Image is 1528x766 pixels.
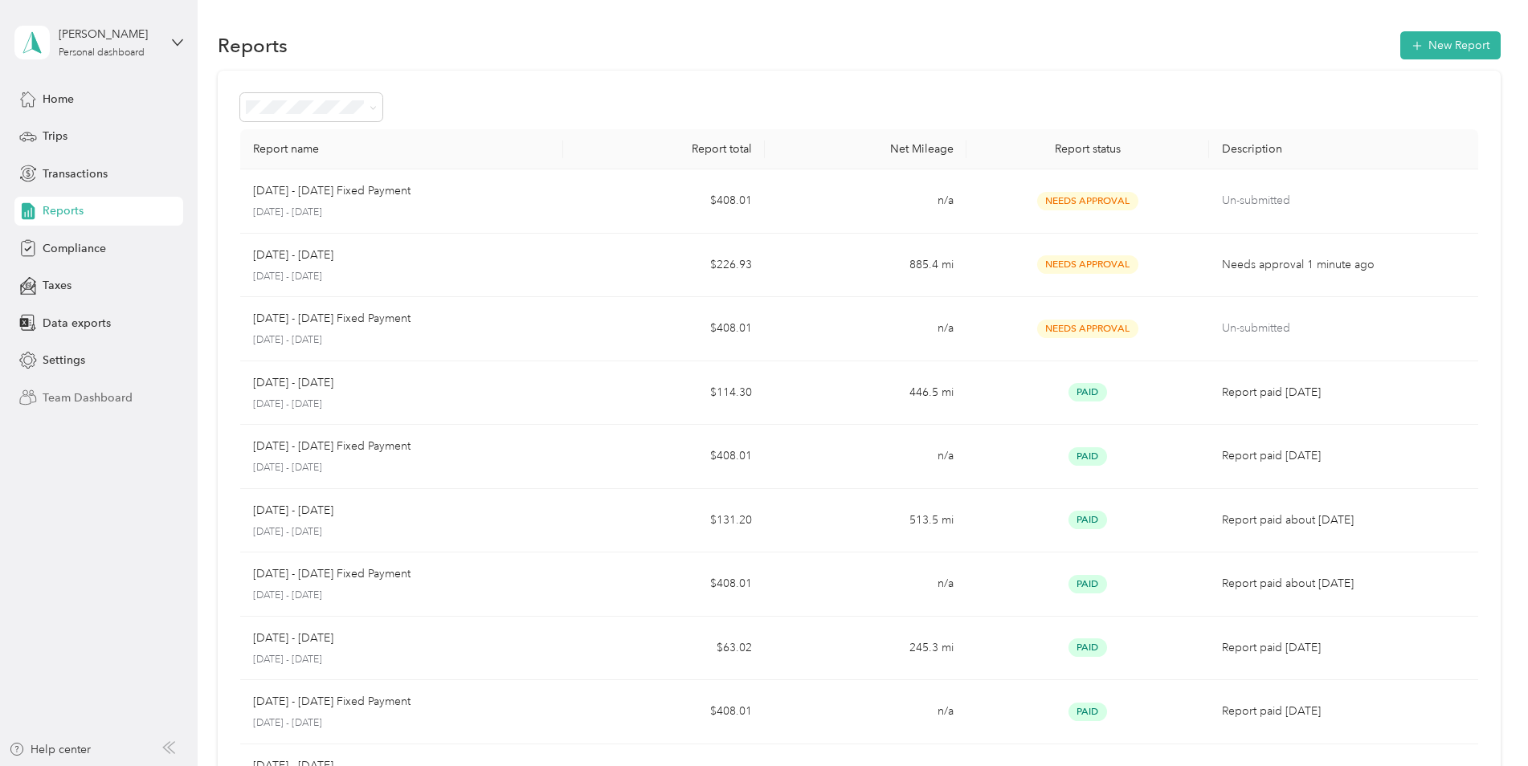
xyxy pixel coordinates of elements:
td: n/a [765,297,966,361]
span: Needs Approval [1037,192,1138,210]
th: Description [1209,129,1478,169]
p: [DATE] - [DATE] [253,525,550,540]
p: Report paid about [DATE] [1222,511,1465,529]
td: n/a [765,169,966,234]
td: $131.20 [563,489,765,553]
p: [DATE] - [DATE] [253,461,550,475]
th: Report name [240,129,563,169]
p: [DATE] - [DATE] [253,247,333,264]
td: $408.01 [563,552,765,617]
td: $408.01 [563,297,765,361]
p: Report paid [DATE] [1222,639,1465,657]
span: Needs Approval [1037,255,1138,274]
td: $114.30 [563,361,765,426]
span: Paid [1068,511,1107,529]
td: n/a [765,680,966,744]
td: 885.4 mi [765,234,966,298]
p: Needs approval 1 minute ago [1222,256,1465,274]
p: Report paid about [DATE] [1222,575,1465,593]
td: $408.01 [563,169,765,234]
p: [DATE] - [DATE] Fixed Payment [253,565,411,583]
span: Taxes [43,277,71,294]
div: Personal dashboard [59,48,145,58]
p: [DATE] - [DATE] [253,630,333,647]
td: 446.5 mi [765,361,966,426]
p: Report paid [DATE] [1222,384,1465,401]
span: Trips [43,128,67,145]
td: 513.5 mi [765,489,966,553]
span: Paid [1068,575,1107,593]
iframe: Everlance-gr Chat Button Frame [1438,676,1528,766]
span: Needs Approval [1037,320,1138,338]
div: Report status [979,142,1195,156]
p: [DATE] - [DATE] Fixed Payment [253,310,411,328]
button: Help center [9,741,91,758]
p: [DATE] - [DATE] [253,374,333,392]
h1: Reports [218,37,288,54]
span: Team Dashboard [43,389,133,406]
p: [DATE] - [DATE] [253,502,333,519]
span: Reports [43,202,84,219]
p: Un-submitted [1222,320,1465,337]
p: Report paid [DATE] [1222,447,1465,465]
td: $408.01 [563,680,765,744]
p: [DATE] - [DATE] [253,716,550,731]
p: [DATE] - [DATE] [253,397,550,412]
p: [DATE] - [DATE] [253,206,550,220]
td: 245.3 mi [765,617,966,681]
span: Paid [1068,383,1107,401]
span: Compliance [43,240,106,257]
span: Paid [1068,638,1107,657]
p: [DATE] - [DATE] [253,333,550,348]
span: Transactions [43,165,108,182]
p: [DATE] - [DATE] [253,589,550,603]
p: [DATE] - [DATE] Fixed Payment [253,693,411,711]
span: Paid [1068,703,1107,721]
p: [DATE] - [DATE] Fixed Payment [253,182,411,200]
p: [DATE] - [DATE] [253,270,550,284]
td: $226.93 [563,234,765,298]
p: Un-submitted [1222,192,1465,210]
span: Settings [43,352,85,369]
th: Report total [563,129,765,169]
span: Home [43,91,74,108]
button: New Report [1400,31,1501,59]
td: $408.01 [563,425,765,489]
td: $63.02 [563,617,765,681]
td: n/a [765,552,966,617]
td: n/a [765,425,966,489]
p: [DATE] - [DATE] Fixed Payment [253,438,411,455]
span: Data exports [43,315,111,332]
p: [DATE] - [DATE] [253,653,550,667]
div: [PERSON_NAME] [59,26,159,43]
span: Paid [1068,447,1107,466]
p: Report paid [DATE] [1222,703,1465,720]
th: Net Mileage [765,129,966,169]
